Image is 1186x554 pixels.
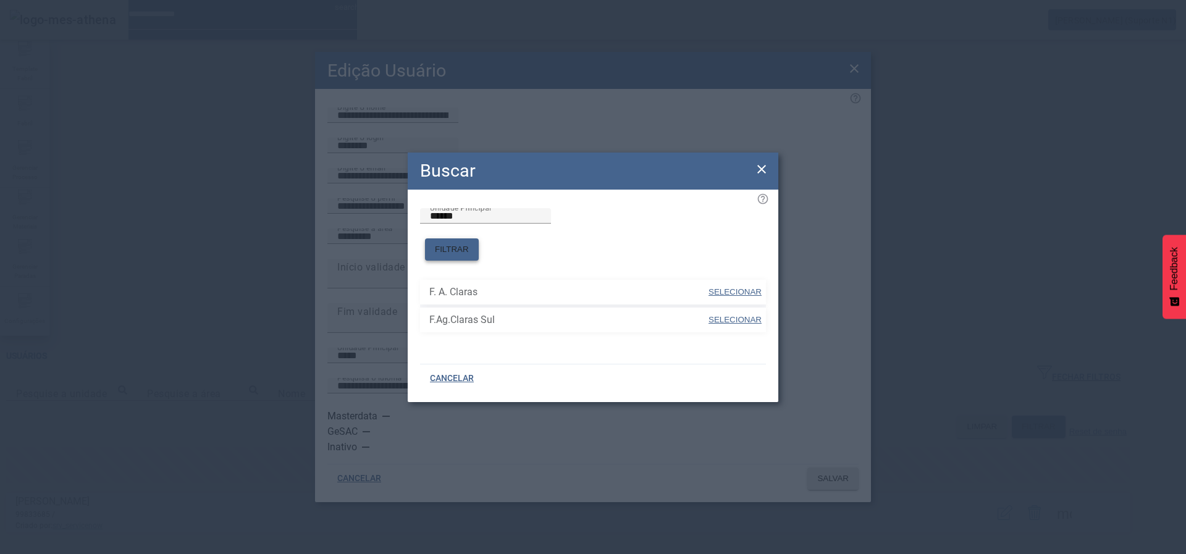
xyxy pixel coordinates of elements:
[429,313,707,327] span: F.Ag.Claras Sul
[1169,247,1180,290] span: Feedback
[709,287,762,296] span: SELECIONAR
[707,309,763,331] button: SELECIONAR
[420,367,484,390] button: CANCELAR
[425,238,479,261] button: FILTRAR
[435,243,469,256] span: FILTRAR
[1163,235,1186,319] button: Feedback - Mostrar pesquisa
[429,285,707,300] span: F. A. Claras
[430,372,474,385] span: CANCELAR
[707,281,763,303] button: SELECIONAR
[420,157,476,184] h2: Buscar
[430,203,491,212] mat-label: Unidade Principal
[709,315,762,324] span: SELECIONAR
